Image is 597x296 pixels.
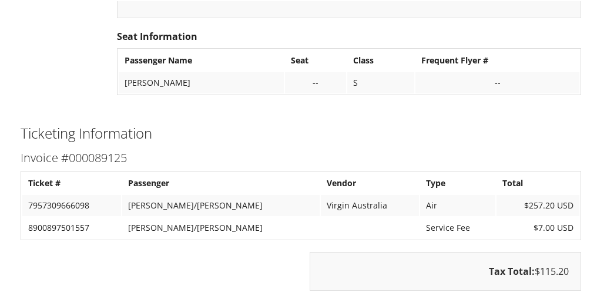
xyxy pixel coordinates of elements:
[420,194,495,215] td: Air
[119,49,284,70] th: Passenger Name
[420,216,495,237] td: Service Fee
[321,194,418,215] td: Virgin Australia
[497,171,579,193] th: Total
[122,194,320,215] td: [PERSON_NAME]/[PERSON_NAME]
[21,122,581,142] h2: Ticketing Information
[497,216,579,237] td: $7.00 USD
[122,216,320,237] td: [PERSON_NAME]/[PERSON_NAME]
[22,216,121,237] td: 8900897501557
[415,49,579,70] th: Frequent Flyer #
[21,149,581,165] h3: Invoice #000089125
[420,171,495,193] th: Type
[310,251,581,290] div: $115.20
[421,76,573,87] div: --
[22,171,121,193] th: Ticket #
[291,76,340,87] div: --
[22,194,121,215] td: 7957309666098
[117,29,197,42] strong: Seat Information
[489,264,535,277] strong: Tax Total:
[347,71,414,92] td: S
[347,49,414,70] th: Class
[119,71,284,92] td: [PERSON_NAME]
[122,171,320,193] th: Passenger
[497,194,579,215] td: $257.20 USD
[285,49,346,70] th: Seat
[321,171,418,193] th: Vendor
